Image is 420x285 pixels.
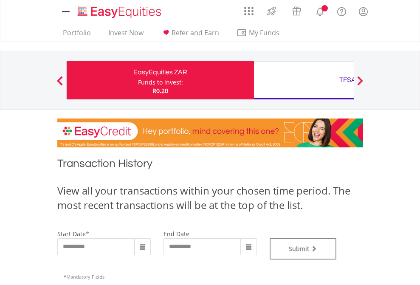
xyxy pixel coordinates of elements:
div: View all your transactions within your chosen time period. The most recent transactions will be a... [57,183,363,213]
h1: Transaction History [57,156,363,175]
label: end date [163,230,189,238]
div: Funds to invest: [138,78,183,87]
button: Previous [51,80,68,89]
a: AppsGrid [239,2,259,16]
a: Notifications [309,2,331,19]
a: Home page [74,2,165,19]
a: Vouchers [284,2,309,18]
button: Submit [270,238,337,260]
a: Refer and Earn [158,28,223,42]
a: My Profile [352,2,374,21]
img: EasyCredit Promotion Banner [57,119,363,147]
div: EasyEquities ZAR [72,66,249,78]
a: FAQ's and Support [331,2,352,19]
img: grid-menu-icon.svg [244,6,254,16]
span: R0.20 [152,87,168,95]
img: vouchers-v2.svg [290,4,304,18]
span: Mandatory Fields [64,274,104,280]
a: Invest Now [105,28,147,42]
label: start date [57,230,86,238]
span: Refer and Earn [172,28,219,37]
button: Next [352,80,369,89]
a: Portfolio [59,28,94,42]
img: thrive-v2.svg [265,4,279,18]
span: My Funds [237,27,292,38]
img: EasyEquities_Logo.png [76,5,165,19]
